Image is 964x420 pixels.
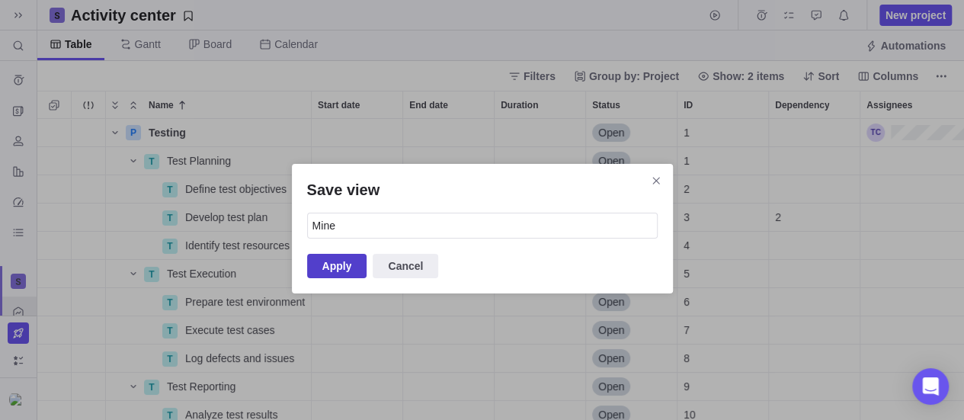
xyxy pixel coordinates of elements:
div: Save view [292,164,673,293]
span: Close [645,170,667,191]
span: Apply [307,254,367,278]
span: Cancel [373,254,438,278]
h2: Save view [307,179,658,200]
span: Cancel [388,257,423,275]
div: Open Intercom Messenger [912,368,949,405]
span: Apply [322,257,352,275]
